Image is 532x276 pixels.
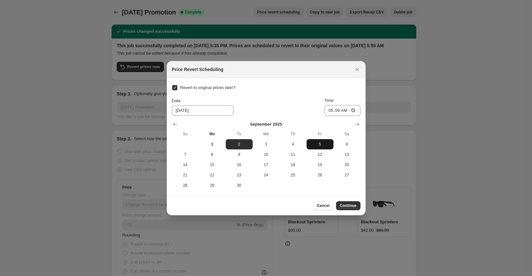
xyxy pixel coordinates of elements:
[172,180,199,191] button: Sunday September 28 2025
[307,129,334,139] th: Friday
[172,149,199,160] button: Sunday September 7 2025
[201,162,223,167] span: 15
[226,160,253,170] button: Tuesday September 16 2025
[353,120,362,129] button: Show next month, October 2025
[280,170,307,180] button: Thursday September 25 2025
[336,131,358,137] span: Sa
[180,85,236,90] span: Revert to original prices later?
[325,98,334,103] span: Time
[334,160,360,170] button: Saturday September 20 2025
[174,173,196,178] span: 21
[334,129,360,139] th: Saturday
[255,131,277,137] span: We
[228,162,250,167] span: 16
[309,142,331,147] span: 5
[199,160,226,170] button: Monday September 15 2025
[199,139,226,149] button: Today Monday September 1 2025
[282,173,304,178] span: 25
[199,129,226,139] th: Monday
[201,131,223,137] span: Mo
[280,160,307,170] button: Thursday September 18 2025
[199,149,226,160] button: Monday September 8 2025
[307,170,334,180] button: Friday September 26 2025
[282,162,304,167] span: 18
[336,173,358,178] span: 27
[280,129,307,139] th: Thursday
[253,129,280,139] th: Wednesday
[199,180,226,191] button: Monday September 29 2025
[309,173,331,178] span: 26
[228,142,250,147] span: 2
[336,152,358,157] span: 13
[255,152,277,157] span: 10
[226,139,253,149] button: Tuesday September 2 2025
[334,139,360,149] button: Saturday September 6 2025
[313,201,333,210] button: Cancel
[280,149,307,160] button: Thursday September 11 2025
[201,183,223,188] span: 29
[226,149,253,160] button: Tuesday September 9 2025
[201,152,223,157] span: 8
[174,183,196,188] span: 28
[255,173,277,178] span: 24
[228,152,250,157] span: 9
[336,142,358,147] span: 6
[253,139,280,149] button: Wednesday September 3 2025
[334,149,360,160] button: Saturday September 13 2025
[282,152,304,157] span: 11
[334,170,360,180] button: Saturday September 27 2025
[255,162,277,167] span: 17
[228,183,250,188] span: 30
[201,142,223,147] span: 1
[253,170,280,180] button: Wednesday September 24 2025
[172,170,199,180] button: Sunday September 21 2025
[228,131,250,137] span: Tu
[255,142,277,147] span: 3
[172,129,199,139] th: Sunday
[309,131,331,137] span: Fr
[226,129,253,139] th: Tuesday
[325,105,360,116] input: 12:00
[174,152,196,157] span: 7
[353,65,362,74] button: Close
[307,160,334,170] button: Friday September 19 2025
[309,162,331,167] span: 19
[336,162,358,167] span: 20
[307,149,334,160] button: Friday September 12 2025
[201,173,223,178] span: 22
[226,170,253,180] button: Tuesday September 23 2025
[171,120,180,129] button: Show previous month, August 2025
[226,180,253,191] button: Tuesday September 30 2025
[172,160,199,170] button: Sunday September 14 2025
[282,131,304,137] span: Th
[317,203,329,208] span: Cancel
[172,105,233,116] input: 9/1/2025
[340,203,357,208] span: Continue
[336,201,360,210] button: Continue
[253,149,280,160] button: Wednesday September 10 2025
[309,152,331,157] span: 12
[172,66,224,73] h2: Price Revert Scheduling
[307,139,334,149] button: Friday September 5 2025
[253,160,280,170] button: Wednesday September 17 2025
[174,162,196,167] span: 14
[174,131,196,137] span: Su
[280,139,307,149] button: Thursday September 4 2025
[282,142,304,147] span: 4
[228,173,250,178] span: 23
[199,170,226,180] button: Monday September 22 2025
[172,98,181,103] span: Date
